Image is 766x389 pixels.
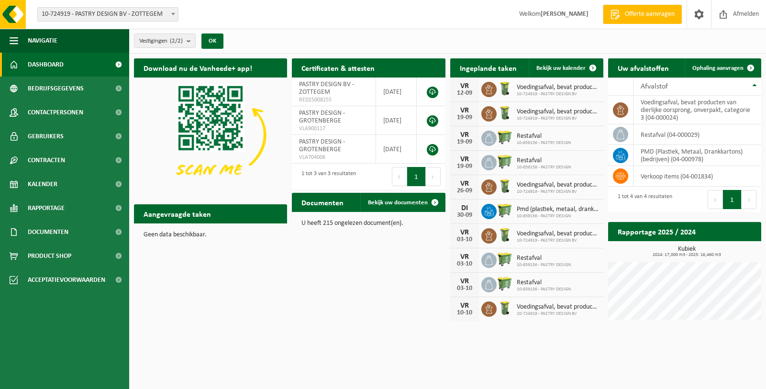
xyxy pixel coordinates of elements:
img: WB-0140-HPE-GN-50 [497,178,513,194]
button: Next [742,190,756,209]
span: PASTRY DESIGN - GROTENBERGE [299,138,345,153]
span: Gebruikers [28,124,64,148]
strong: [PERSON_NAME] [541,11,588,18]
span: Restafval [517,279,571,287]
span: 10-724919 - PASTRY DESIGN BV [517,91,599,97]
span: Bedrijfsgegevens [28,77,84,100]
div: 26-09 [455,188,474,194]
img: WB-0140-HPE-GN-50 [497,300,513,316]
span: Restafval [517,157,571,165]
a: Bekijk uw kalender [529,58,602,78]
td: restafval (04-000029) [633,124,761,145]
div: DI [455,204,474,212]
span: VLA704006 [299,154,368,161]
span: 10-859156 - PASTRY DESIGN [517,213,599,219]
span: Vestigingen [139,34,183,48]
button: 1 [407,167,426,186]
td: [DATE] [376,78,417,106]
div: VR [455,229,474,236]
img: WB-0660-HPE-GN-50 [497,251,513,267]
span: 10-724919 - PASTRY DESIGN BV [517,311,599,317]
span: 10-724919 - PASTRY DESIGN BV [517,116,599,122]
span: Rapportage [28,196,65,220]
span: Ophaling aanvragen [692,65,744,71]
div: 03-10 [455,236,474,243]
div: VR [455,302,474,310]
span: Restafval [517,255,571,262]
span: 10-724919 - PASTRY DESIGN BV - ZOTTEGEM [38,8,178,21]
span: Kalender [28,172,57,196]
span: Navigatie [28,29,57,53]
span: RED25008255 [299,96,368,104]
td: voedingsafval, bevat producten van dierlijke oorsprong, onverpakt, categorie 3 (04-000024) [633,96,761,124]
div: 10-10 [455,310,474,316]
div: 19-09 [455,163,474,170]
button: Vestigingen(2/2) [134,33,196,48]
span: Voedingsafval, bevat producten van dierlijke oorsprong, onverpakt, categorie 3 [517,108,599,116]
span: Afvalstof [641,83,668,90]
div: VR [455,278,474,285]
div: VR [455,82,474,90]
div: 03-10 [455,261,474,267]
span: 10-859156 - PASTRY DESIGN [517,287,571,292]
p: U heeft 215 ongelezen document(en). [301,220,435,227]
a: Bekijk uw documenten [360,193,444,212]
img: Download de VHEPlus App [134,78,287,192]
span: Product Shop [28,244,71,268]
span: Documenten [28,220,68,244]
img: WB-0140-HPE-GN-50 [497,105,513,121]
span: Voedingsafval, bevat producten van dierlijke oorsprong, onverpakt, categorie 3 [517,84,599,91]
div: VR [455,180,474,188]
div: VR [455,253,474,261]
span: 10-724919 - PASTRY DESIGN BV [517,189,599,195]
count: (2/2) [170,38,183,44]
div: 1 tot 4 van 4 resultaten [613,189,672,210]
div: 1 tot 3 van 3 resultaten [297,166,356,187]
h2: Download nu de Vanheede+ app! [134,58,262,77]
span: Dashboard [28,53,64,77]
td: PMD (Plastiek, Metaal, Drankkartons) (bedrijven) (04-000978) [633,145,761,166]
button: OK [201,33,223,49]
span: Acceptatievoorwaarden [28,268,105,292]
span: Bekijk uw kalender [536,65,586,71]
span: Contracten [28,148,65,172]
div: 03-10 [455,285,474,292]
button: Previous [392,167,407,186]
span: 10-724919 - PASTRY DESIGN BV - ZOTTEGEM [37,7,178,22]
a: Bekijk rapportage [690,241,760,260]
div: 19-09 [455,139,474,145]
div: 19-09 [455,114,474,121]
h2: Uw afvalstoffen [608,58,678,77]
img: WB-0660-HPE-GN-51 [497,154,513,170]
span: Pmd (plastiek, metaal, drankkartons) (bedrijven) [517,206,599,213]
img: WB-0140-HPE-GN-50 [497,80,513,97]
span: PASTRY DESIGN BV - ZOTTEGEM [299,81,354,96]
span: 2024: 17,000 m3 - 2025: 16,460 m3 [613,253,761,257]
button: 1 [723,190,742,209]
img: WB-0660-HPE-GN-51 [497,276,513,292]
button: Next [426,167,441,186]
h2: Certificaten & attesten [292,58,384,77]
span: 10-859156 - PASTRY DESIGN [517,140,571,146]
div: 12-09 [455,90,474,97]
span: 10-859156 - PASTRY DESIGN [517,165,571,170]
div: VR [455,107,474,114]
h3: Kubiek [613,246,761,257]
div: 30-09 [455,212,474,219]
span: Bekijk uw documenten [368,200,428,206]
td: verkoop items (04-001834) [633,166,761,187]
span: VLA900117 [299,125,368,133]
h2: Rapportage 2025 / 2024 [608,222,705,241]
td: [DATE] [376,106,417,135]
span: 10-724919 - PASTRY DESIGN BV [517,238,599,244]
img: WB-0140-HPE-GN-50 [497,227,513,243]
img: WB-0660-HPE-GN-50 [497,129,513,145]
div: VR [455,131,474,139]
h2: Aangevraagde taken [134,204,221,223]
span: Offerte aanvragen [622,10,677,19]
span: Voedingsafval, bevat producten van dierlijke oorsprong, onverpakt, categorie 3 [517,230,599,238]
span: PASTRY DESIGN - GROTENBERGE [299,110,345,124]
a: Ophaling aanvragen [685,58,760,78]
h2: Documenten [292,193,353,211]
h2: Ingeplande taken [450,58,526,77]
